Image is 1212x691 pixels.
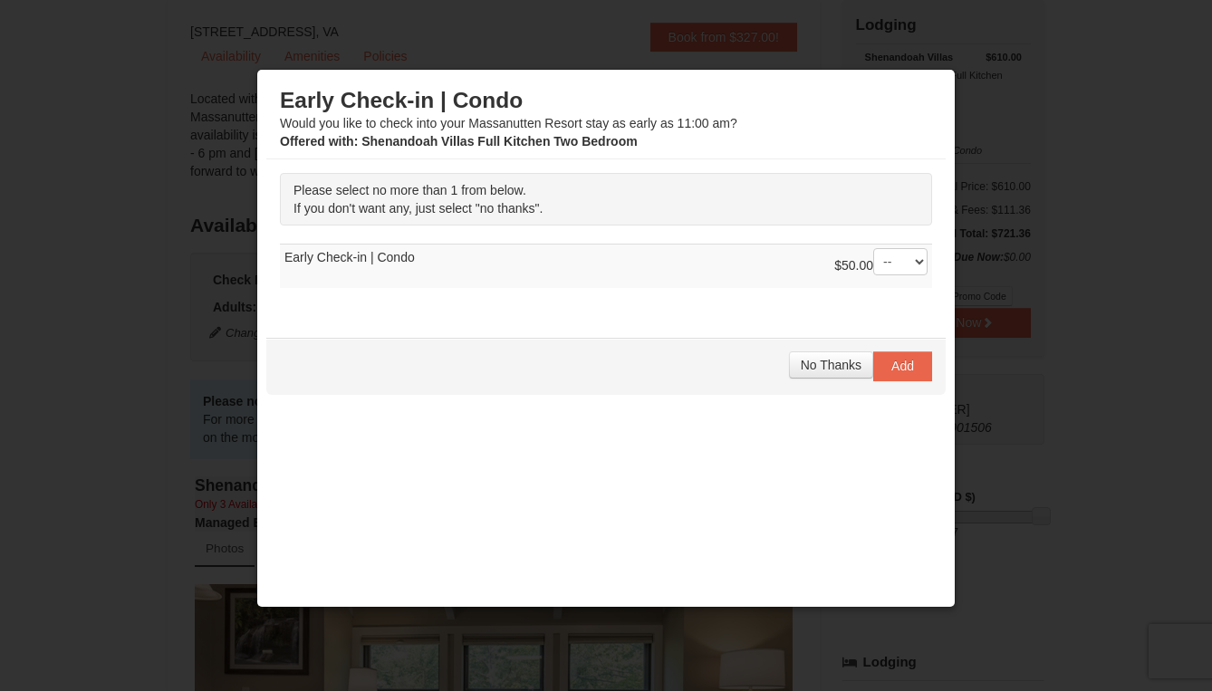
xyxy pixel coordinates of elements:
[293,201,543,216] span: If you don't want any, just select "no thanks".
[280,245,932,289] td: Early Check-in | Condo
[891,359,914,373] span: Add
[280,87,932,114] h3: Early Check-in | Condo
[801,358,861,372] span: No Thanks
[834,248,928,284] div: $50.00
[280,87,932,150] div: Would you like to check into your Massanutten Resort stay as early as 11:00 am?
[280,134,354,149] span: Offered with
[293,183,526,197] span: Please select no more than 1 from below.
[873,351,932,380] button: Add
[280,134,638,149] strong: : Shenandoah Villas Full Kitchen Two Bedroom
[789,351,873,379] button: No Thanks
